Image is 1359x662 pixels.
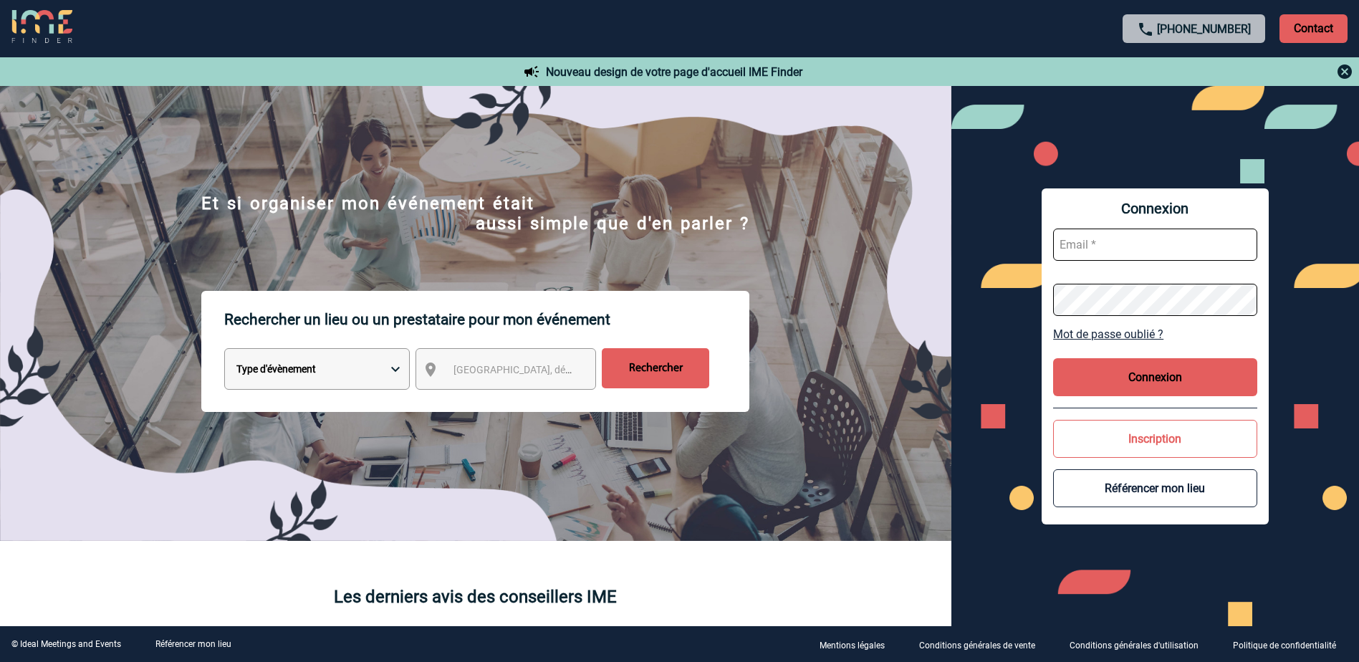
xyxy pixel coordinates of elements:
[11,639,121,649] div: © Ideal Meetings and Events
[1070,641,1199,651] p: Conditions générales d'utilisation
[224,291,749,348] p: Rechercher un lieu ou un prestataire pour mon événement
[1221,638,1359,651] a: Politique de confidentialité
[820,641,885,651] p: Mentions légales
[1233,641,1336,651] p: Politique de confidentialité
[808,638,908,651] a: Mentions légales
[1279,14,1348,43] p: Contact
[1053,229,1257,261] input: Email *
[602,348,709,388] input: Rechercher
[155,639,231,649] a: Référencer mon lieu
[908,638,1058,651] a: Conditions générales de vente
[453,364,653,375] span: [GEOGRAPHIC_DATA], département, région...
[1053,200,1257,217] span: Connexion
[1157,22,1251,36] a: [PHONE_NUMBER]
[1053,327,1257,341] a: Mot de passe oublié ?
[1053,420,1257,458] button: Inscription
[919,641,1035,651] p: Conditions générales de vente
[1137,21,1154,38] img: call-24-px.png
[1053,358,1257,396] button: Connexion
[1053,469,1257,507] button: Référencer mon lieu
[1058,638,1221,651] a: Conditions générales d'utilisation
